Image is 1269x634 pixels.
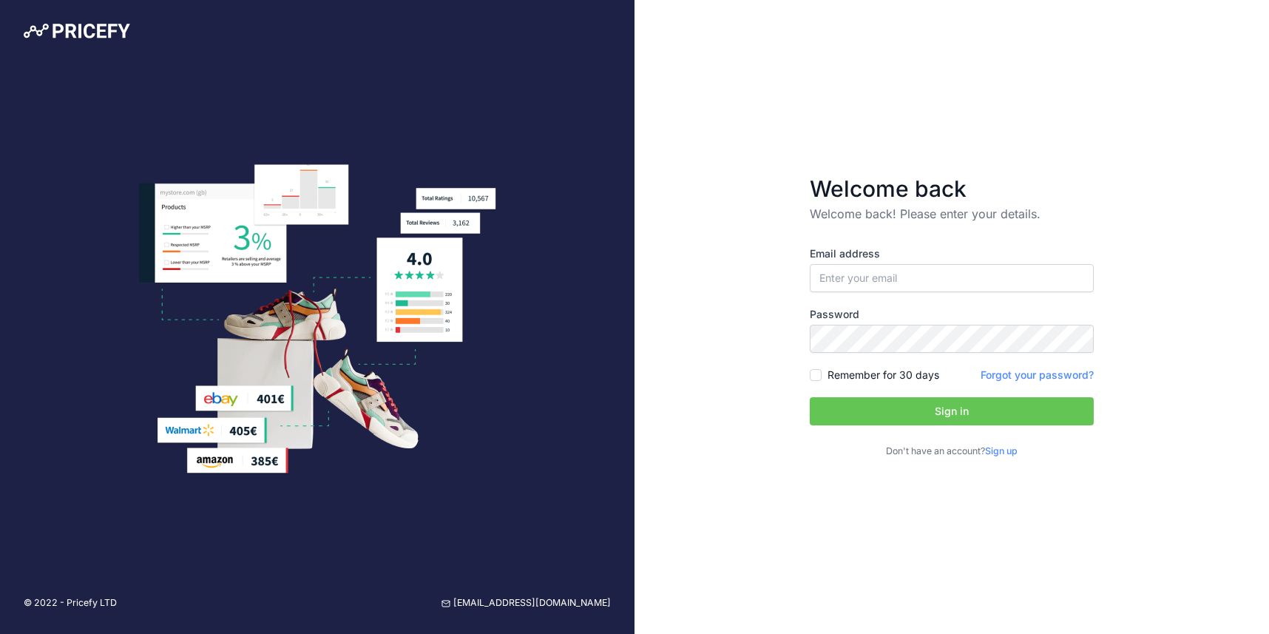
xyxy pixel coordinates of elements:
[810,205,1094,223] p: Welcome back! Please enter your details.
[810,264,1094,292] input: Enter your email
[810,246,1094,261] label: Email address
[985,445,1018,456] a: Sign up
[441,596,611,610] a: [EMAIL_ADDRESS][DOMAIN_NAME]
[810,307,1094,322] label: Password
[810,445,1094,459] p: Don't have an account?
[828,368,939,382] label: Remember for 30 days
[981,368,1094,381] a: Forgot your password?
[810,397,1094,425] button: Sign in
[24,24,130,38] img: Pricefy
[24,596,117,610] p: © 2022 - Pricefy LTD
[810,175,1094,202] h3: Welcome back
